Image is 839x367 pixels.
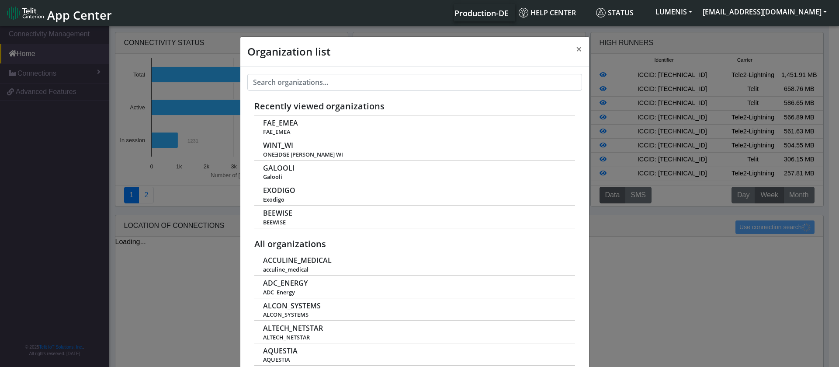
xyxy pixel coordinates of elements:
span: FAE_EMEA [263,129,565,135]
a: Help center [515,4,593,21]
span: Exodigo [263,196,565,203]
span: Help center [519,8,576,17]
button: [EMAIL_ADDRESS][DOMAIN_NAME] [697,4,832,20]
img: status.svg [596,8,606,17]
span: ADC_ENERGY [263,279,308,287]
span: App Center [47,7,112,23]
h5: All organizations [254,239,575,249]
span: ALTECH_NETSTAR [263,334,565,341]
span: ACCULINE_MEDICAL [263,256,332,265]
span: Status [596,8,634,17]
span: GALOOLI [263,164,295,172]
span: × [576,42,582,56]
a: Your current platform instance [454,4,508,21]
span: acculine_medical [263,266,565,273]
span: BEEWISE [263,219,565,226]
span: Production-DE [454,8,509,18]
button: LUMENIS [650,4,697,20]
a: App Center [7,3,111,22]
span: ADC_Energy [263,289,565,296]
span: ONEƎDGE [PERSON_NAME] WI [263,151,565,158]
span: EXODIGO [263,186,295,195]
span: BEEWISE [263,209,292,217]
span: ALTECH_NETSTAR [263,324,323,332]
h5: Recently viewed organizations [254,101,575,112]
span: ALCON_SYSTEMS [263,302,321,310]
a: Status [593,4,650,21]
span: Galooli [263,174,565,180]
span: FAE_EMEA [263,119,298,127]
span: ALCON_SYSTEMS [263,311,565,318]
img: logo-telit-cinterion-gw-new.png [7,6,44,20]
img: knowledge.svg [519,8,528,17]
input: Search organizations... [247,74,582,91]
span: AQUESTIA [263,347,298,355]
h4: Organization list [247,44,330,59]
span: AQUESTIA [263,357,565,363]
span: WINT_WI [263,141,293,150]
